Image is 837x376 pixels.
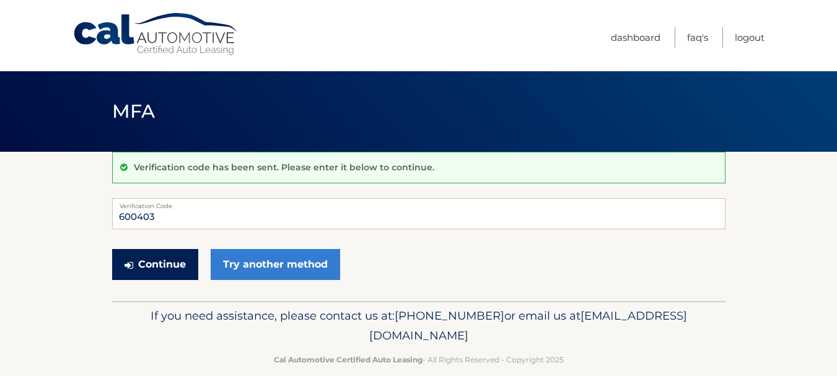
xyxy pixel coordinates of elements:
a: Cal Automotive [72,12,240,56]
span: MFA [112,100,156,123]
p: Verification code has been sent. Please enter it below to continue. [134,162,434,173]
a: Dashboard [611,27,660,48]
a: Logout [735,27,765,48]
label: Verification Code [112,198,725,208]
input: Verification Code [112,198,725,229]
a: FAQ's [687,27,708,48]
button: Continue [112,249,198,280]
span: [PHONE_NUMBER] [395,308,504,323]
p: If you need assistance, please contact us at: or email us at [120,306,717,346]
a: Try another method [211,249,340,280]
p: - All Rights Reserved - Copyright 2025 [120,353,717,366]
strong: Cal Automotive Certified Auto Leasing [274,355,423,364]
span: [EMAIL_ADDRESS][DOMAIN_NAME] [369,308,687,343]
